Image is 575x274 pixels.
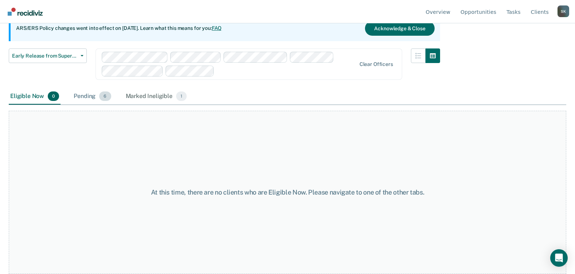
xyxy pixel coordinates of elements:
[16,25,222,32] p: ARS/ERS Policy changes went into effect on [DATE]. Learn what this means for you:
[72,89,112,105] div: Pending6
[8,8,43,16] img: Recidiviz
[99,91,111,101] span: 6
[557,5,569,17] div: S K
[176,91,187,101] span: 1
[148,188,427,196] div: At this time, there are no clients who are Eligible Now. Please navigate to one of the other tabs.
[360,61,393,67] div: Clear officers
[212,25,222,31] a: FAQ
[12,53,78,59] span: Early Release from Supervision
[557,5,569,17] button: Profile dropdown button
[124,89,189,105] div: Marked Ineligible1
[9,48,87,63] button: Early Release from Supervision
[550,249,568,267] div: Open Intercom Messenger
[9,89,61,105] div: Eligible Now0
[48,91,59,101] span: 0
[365,21,434,36] button: Acknowledge & Close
